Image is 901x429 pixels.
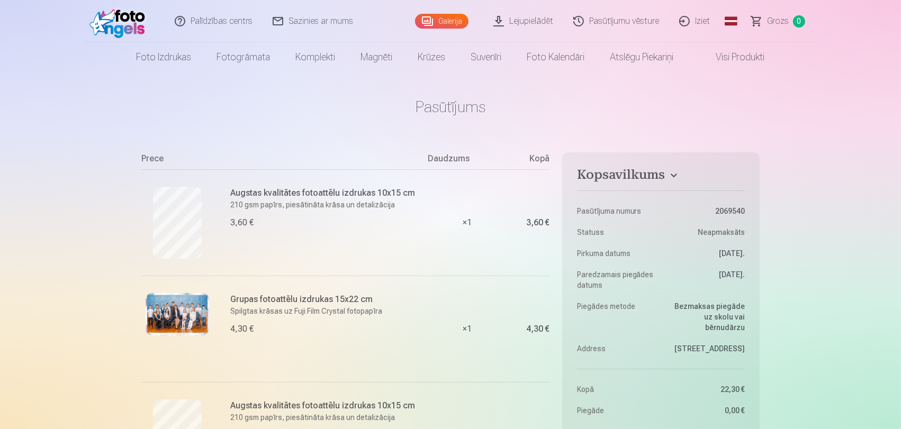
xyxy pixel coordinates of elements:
[428,276,507,382] div: × 1
[458,42,515,72] a: Suvenīri
[141,152,428,169] div: Prece
[124,42,204,72] a: Foto izdrukas
[507,152,549,169] div: Kopā
[577,269,656,290] dt: Paredzamais piegādes datums
[666,343,745,354] dd: [STREET_ADDRESS]
[666,384,745,395] dd: 22,30 €
[89,4,150,38] img: /fa1
[204,42,283,72] a: Fotogrāmata
[666,301,745,333] dd: Bezmaksas piegāde uz skolu vai bērnudārzu
[348,42,406,72] a: Magnēti
[577,167,745,186] button: Kopsavilkums
[526,326,549,332] div: 4,30 €
[230,293,421,306] h6: Grupas fotoattēlu izdrukas 15x22 cm
[230,187,421,199] h6: Augstas kvalitātes fotoattēlu izdrukas 10x15 cm
[698,227,745,238] span: Neapmaksāts
[406,42,458,72] a: Krūzes
[415,14,468,29] a: Galerija
[666,206,745,216] dd: 2069540
[230,399,421,412] h6: Augstas kvalitātes fotoattēlu izdrukas 10x15 cm
[230,216,254,229] div: 3,60 €
[526,220,549,226] div: 3,60 €
[598,42,687,72] a: Atslēgu piekariņi
[141,97,760,116] h1: Pasūtījums
[767,15,789,28] span: Grozs
[577,248,656,259] dt: Pirkuma datums
[230,199,421,210] p: 210 gsm papīrs, piesātināta krāsa un detalizācija
[577,227,656,238] dt: Statuss
[666,405,745,416] dd: 0,00 €
[577,384,656,395] dt: Kopā
[687,42,778,72] a: Visi produkti
[577,206,656,216] dt: Pasūtījuma numurs
[577,405,656,416] dt: Piegāde
[428,152,507,169] div: Daudzums
[666,248,745,259] dd: [DATE].
[283,42,348,72] a: Komplekti
[666,269,745,290] dd: [DATE].
[230,412,421,423] p: 210 gsm papīrs, piesātināta krāsa un detalizācija
[577,343,656,354] dt: Address
[230,306,421,316] p: Spilgtas krāsas uz Fuji Film Crystal fotopapīra
[428,169,507,276] div: × 1
[515,42,598,72] a: Foto kalendāri
[577,301,656,333] dt: Piegādes metode
[793,15,805,28] span: 0
[230,323,254,335] div: 4,30 €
